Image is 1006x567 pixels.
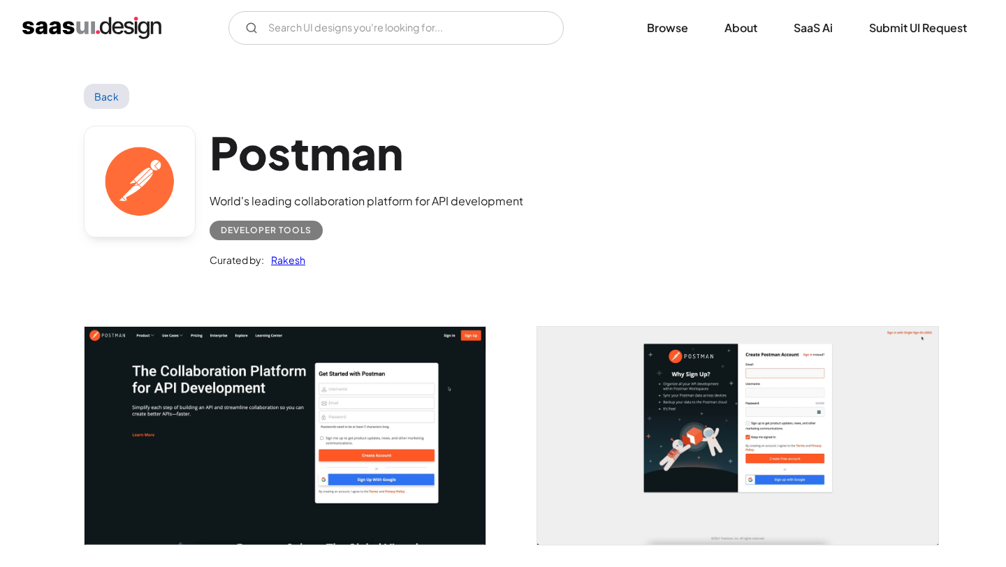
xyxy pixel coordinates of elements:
form: Email Form [228,11,564,45]
a: About [708,13,774,43]
img: 602764c6400a92ca9c5b1f23_Postman%20Sign%20up.jpg [85,327,486,544]
a: Browse [630,13,705,43]
input: Search UI designs you're looking for... [228,11,564,45]
a: SaaS Ai [777,13,850,43]
a: Back [84,84,129,109]
a: Rakesh [264,251,305,268]
div: World's leading collaboration platform for API development [210,193,523,209]
a: open lightbox [537,327,938,544]
a: open lightbox [85,327,486,544]
div: Developer tools [221,222,312,239]
h1: Postman [210,126,523,179]
div: Curated by: [210,251,264,268]
a: Submit UI Request [852,13,984,43]
a: home [22,17,161,39]
img: 602764c6add01c3d077d221f_Postman%20create%20account.jpg [537,327,938,544]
